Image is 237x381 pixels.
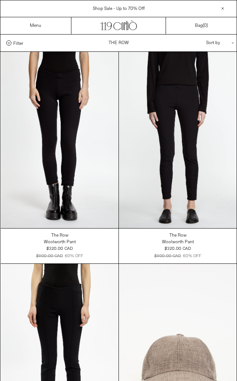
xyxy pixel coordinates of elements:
[169,233,187,239] div: The Row
[204,23,206,29] span: 0
[13,40,23,46] span: Filter
[36,253,63,259] div: $800.00 CAD
[165,246,191,252] div: $320.00 CAD
[65,253,83,259] div: 60% OFF
[195,22,208,29] a: Bag()
[183,253,201,259] div: 60% OFF
[30,23,41,29] a: Menu
[204,23,208,29] span: )
[93,6,145,12] a: Shop Sale - Up to 70% Off
[154,253,181,259] div: $800.00 CAD
[163,35,229,51] div: Sort by
[51,233,68,239] div: The Row
[169,232,187,239] a: The Row
[46,246,72,252] div: $320.00 CAD
[44,239,76,245] a: Woolworth Pant
[119,52,237,228] img: The Row Woolworth Pant
[51,232,68,239] a: The Row
[1,52,118,228] img: Woolworth Pant
[162,239,194,245] a: Woolworth Pant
